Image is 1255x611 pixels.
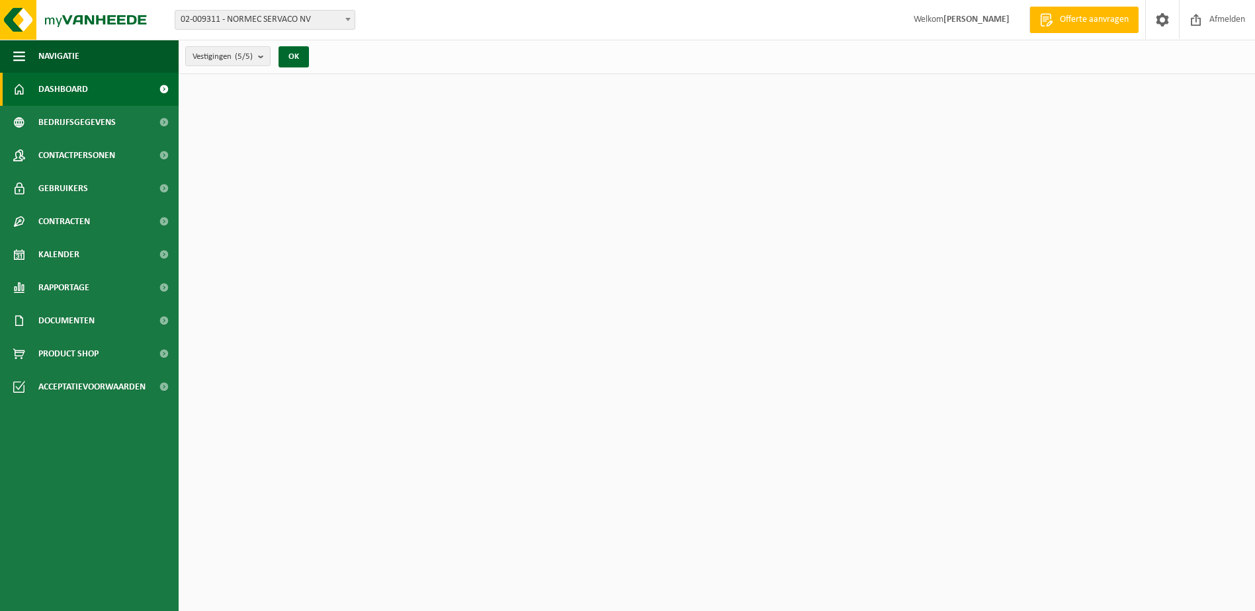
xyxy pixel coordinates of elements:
button: OK [279,46,309,67]
span: 02-009311 - NORMEC SERVACO NV [175,11,355,29]
span: Gebruikers [38,172,88,205]
span: Documenten [38,304,95,337]
span: Product Shop [38,337,99,370]
span: 02-009311 - NORMEC SERVACO NV [175,10,355,30]
span: Kalender [38,238,79,271]
count: (5/5) [235,52,253,61]
strong: [PERSON_NAME] [943,15,1010,24]
span: Vestigingen [193,47,253,67]
span: Contactpersonen [38,139,115,172]
span: Rapportage [38,271,89,304]
span: Contracten [38,205,90,238]
span: Offerte aanvragen [1057,13,1132,26]
button: Vestigingen(5/5) [185,46,271,66]
a: Offerte aanvragen [1029,7,1139,33]
span: Dashboard [38,73,88,106]
span: Acceptatievoorwaarden [38,370,146,403]
span: Navigatie [38,40,79,73]
span: Bedrijfsgegevens [38,106,116,139]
